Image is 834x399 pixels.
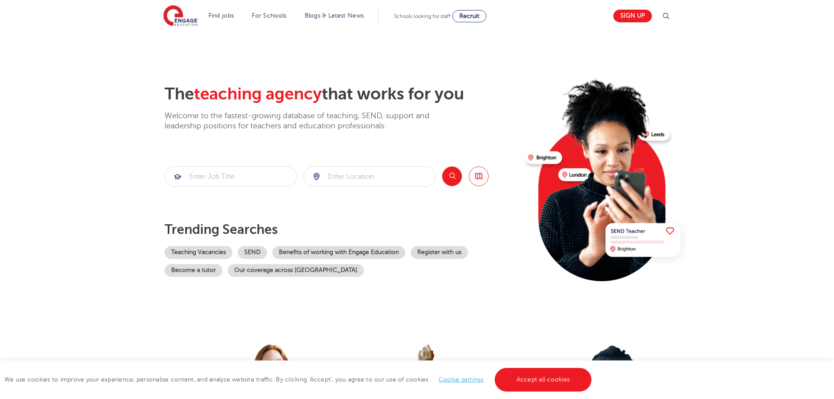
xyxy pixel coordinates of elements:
[394,13,450,19] span: Schools looking for staff
[165,167,296,186] input: Submit
[272,246,405,259] a: Benefits of working with Engage Education
[303,166,436,187] div: Submit
[238,246,267,259] a: SEND
[459,13,479,19] span: Recruit
[208,12,234,19] a: Find jobs
[165,222,518,237] p: Trending searches
[495,368,592,392] a: Accept all cookies
[452,10,486,22] a: Recruit
[165,264,222,277] a: Become a tutor
[194,85,322,103] span: teaching agency
[411,246,468,259] a: Register with us
[165,84,518,104] h2: The that works for you
[165,111,454,131] p: Welcome to the fastest-growing database of teaching, SEND, support and leadership positions for t...
[613,10,652,22] a: Sign up
[442,166,462,186] button: Search
[305,12,364,19] a: Blogs & Latest News
[304,167,435,186] input: Submit
[439,376,484,383] a: Cookie settings
[165,166,297,187] div: Submit
[228,264,364,277] a: Our coverage across [GEOGRAPHIC_DATA]
[4,376,594,383] span: We use cookies to improve your experience, personalise content, and analyse website traffic. By c...
[163,5,197,27] img: Engage Education
[252,12,286,19] a: For Schools
[165,246,232,259] a: Teaching Vacancies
